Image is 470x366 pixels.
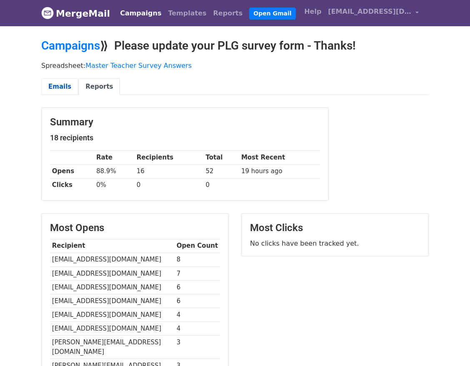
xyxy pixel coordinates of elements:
a: Templates [165,5,210,22]
td: 0 [204,178,239,192]
h2: ⟫ Please update your PLG survey form - Thanks! [41,39,429,53]
a: Master Teacher Survey Answers [85,62,192,70]
a: Reports [210,5,246,22]
img: MergeMail logo [41,7,54,19]
td: 19 hours ago [239,164,320,178]
td: 52 [204,164,239,178]
td: 4 [175,322,220,336]
td: [EMAIL_ADDRESS][DOMAIN_NAME] [50,280,175,294]
th: Opens [50,164,94,178]
td: 88.9% [94,164,135,178]
td: [EMAIL_ADDRESS][DOMAIN_NAME] [50,322,175,336]
iframe: Chat Widget [428,326,470,366]
th: Rate [94,151,135,164]
span: [EMAIL_ADDRESS][DOMAIN_NAME] [328,7,411,17]
h3: Summary [50,116,320,128]
td: 4 [175,308,220,322]
td: [EMAIL_ADDRESS][DOMAIN_NAME] [50,294,175,308]
th: Recipients [135,151,204,164]
td: 16 [135,164,204,178]
td: 3 [175,336,220,359]
h3: Most Clicks [250,222,420,234]
h3: Most Opens [50,222,220,234]
td: 7 [175,266,220,280]
th: Total [204,151,239,164]
td: [EMAIL_ADDRESS][DOMAIN_NAME] [50,253,175,266]
h5: 18 recipients [50,133,320,142]
a: Emails [41,78,78,95]
td: 0 [135,178,204,192]
td: [PERSON_NAME][EMAIL_ADDRESS][DOMAIN_NAME] [50,336,175,359]
td: 6 [175,280,220,294]
a: Open Gmail [249,7,295,20]
th: Clicks [50,178,94,192]
td: 8 [175,253,220,266]
a: Reports [78,78,120,95]
th: Most Recent [239,151,320,164]
td: [EMAIL_ADDRESS][DOMAIN_NAME] [50,266,175,280]
a: Campaigns [117,5,165,22]
th: Recipient [50,239,175,253]
a: Help [301,3,325,20]
p: Spreadsheet: [41,61,429,70]
th: Open Count [175,239,220,253]
a: [EMAIL_ADDRESS][DOMAIN_NAME] [325,3,422,23]
a: Campaigns [41,39,100,52]
td: 0% [94,178,135,192]
td: 6 [175,294,220,308]
a: MergeMail [41,5,110,22]
td: [EMAIL_ADDRESS][DOMAIN_NAME] [50,308,175,322]
p: No clicks have been tracked yet. [250,239,420,248]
